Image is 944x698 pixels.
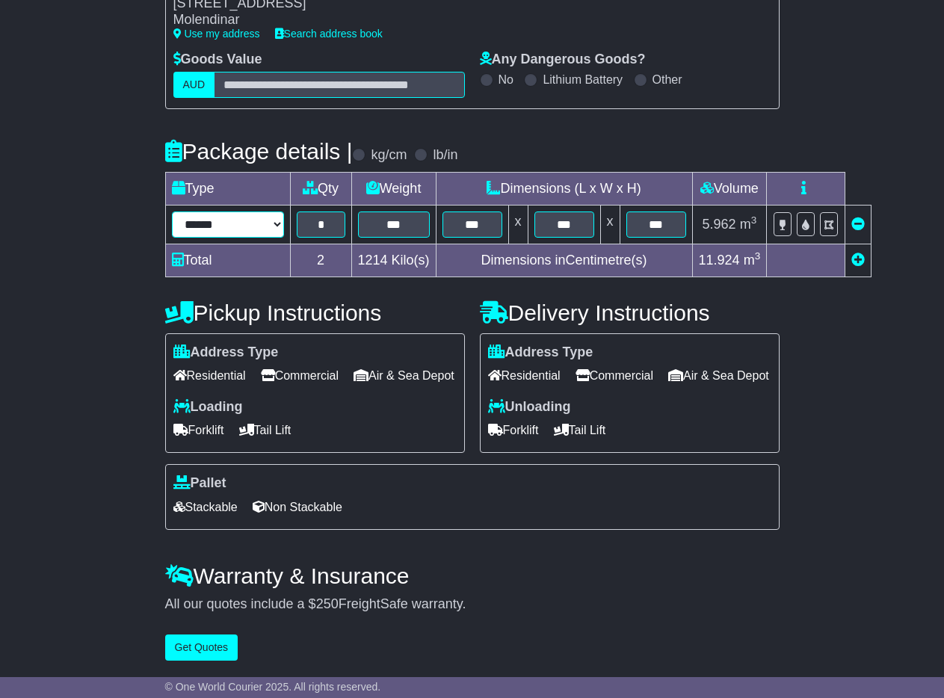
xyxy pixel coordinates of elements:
td: Total [165,244,290,277]
span: 11.924 [699,253,740,268]
span: 5.962 [703,217,736,232]
label: Address Type [173,345,279,361]
sup: 3 [755,250,761,262]
span: Tail Lift [239,419,291,442]
td: Dimensions in Centimetre(s) [436,244,692,277]
a: Search address book [275,28,383,40]
span: Non Stackable [253,495,342,519]
label: Address Type [488,345,593,361]
td: Weight [351,172,436,205]
label: Lithium Battery [543,72,623,87]
td: Volume [692,172,767,205]
label: Other [653,72,682,87]
label: Loading [173,399,243,416]
span: m [740,217,757,232]
a: Use my address [173,28,260,40]
span: 250 [316,596,339,611]
button: Get Quotes [165,634,238,661]
label: Goods Value [173,52,262,68]
label: lb/in [433,147,457,164]
span: Stackable [173,495,238,519]
span: Forklift [173,419,224,442]
span: Air & Sea Depot [668,364,769,387]
span: m [744,253,761,268]
span: Residential [173,364,246,387]
div: Molendinar [173,12,437,28]
td: x [508,205,528,244]
label: AUD [173,72,215,98]
td: x [600,205,620,244]
div: All our quotes include a $ FreightSafe warranty. [165,596,780,613]
label: No [499,72,513,87]
span: Forklift [488,419,539,442]
sup: 3 [751,214,757,226]
h4: Delivery Instructions [480,300,780,325]
span: Commercial [261,364,339,387]
td: Qty [290,172,351,205]
label: Unloading [488,399,571,416]
span: 1214 [358,253,388,268]
span: © One World Courier 2025. All rights reserved. [165,681,381,693]
td: Type [165,172,290,205]
td: Dimensions (L x W x H) [436,172,692,205]
span: Air & Sea Depot [354,364,454,387]
label: kg/cm [371,147,407,164]
span: Residential [488,364,561,387]
td: 2 [290,244,351,277]
h4: Warranty & Insurance [165,563,780,588]
td: Kilo(s) [351,244,436,277]
label: Pallet [173,475,226,492]
h4: Package details | [165,139,353,164]
h4: Pickup Instructions [165,300,465,325]
label: Any Dangerous Goods? [480,52,646,68]
a: Add new item [851,253,865,268]
span: Tail Lift [554,419,606,442]
span: Commercial [576,364,653,387]
a: Remove this item [851,217,865,232]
